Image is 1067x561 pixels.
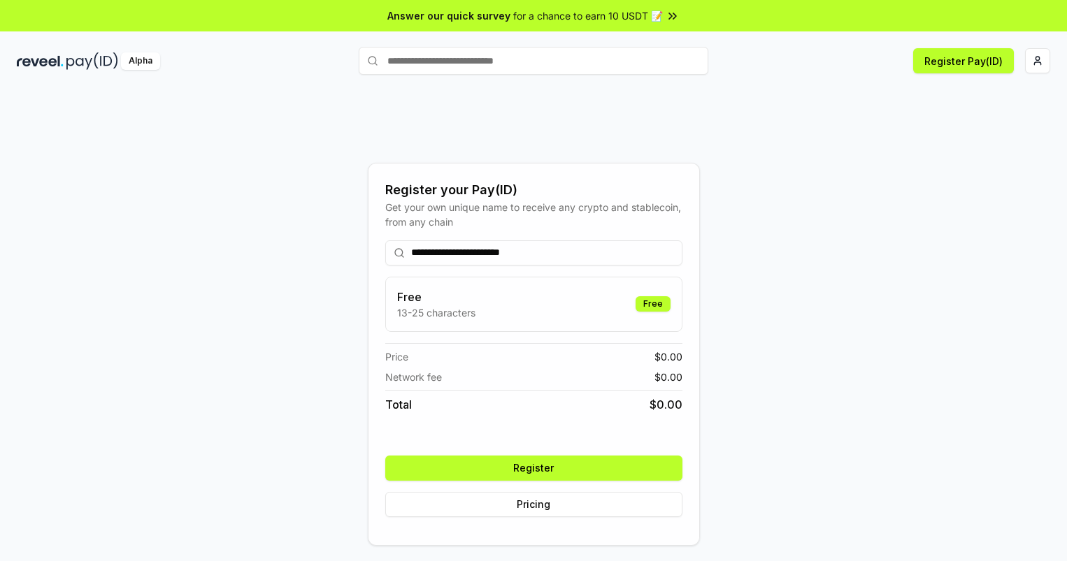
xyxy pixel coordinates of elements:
[385,396,412,413] span: Total
[121,52,160,70] div: Alpha
[397,305,475,320] p: 13-25 characters
[397,289,475,305] h3: Free
[654,370,682,384] span: $ 0.00
[654,349,682,364] span: $ 0.00
[385,370,442,384] span: Network fee
[387,8,510,23] span: Answer our quick survey
[385,492,682,517] button: Pricing
[17,52,64,70] img: reveel_dark
[385,349,408,364] span: Price
[385,456,682,481] button: Register
[385,200,682,229] div: Get your own unique name to receive any crypto and stablecoin, from any chain
[385,180,682,200] div: Register your Pay(ID)
[913,48,1014,73] button: Register Pay(ID)
[513,8,663,23] span: for a chance to earn 10 USDT 📝
[650,396,682,413] span: $ 0.00
[636,296,671,312] div: Free
[66,52,118,70] img: pay_id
